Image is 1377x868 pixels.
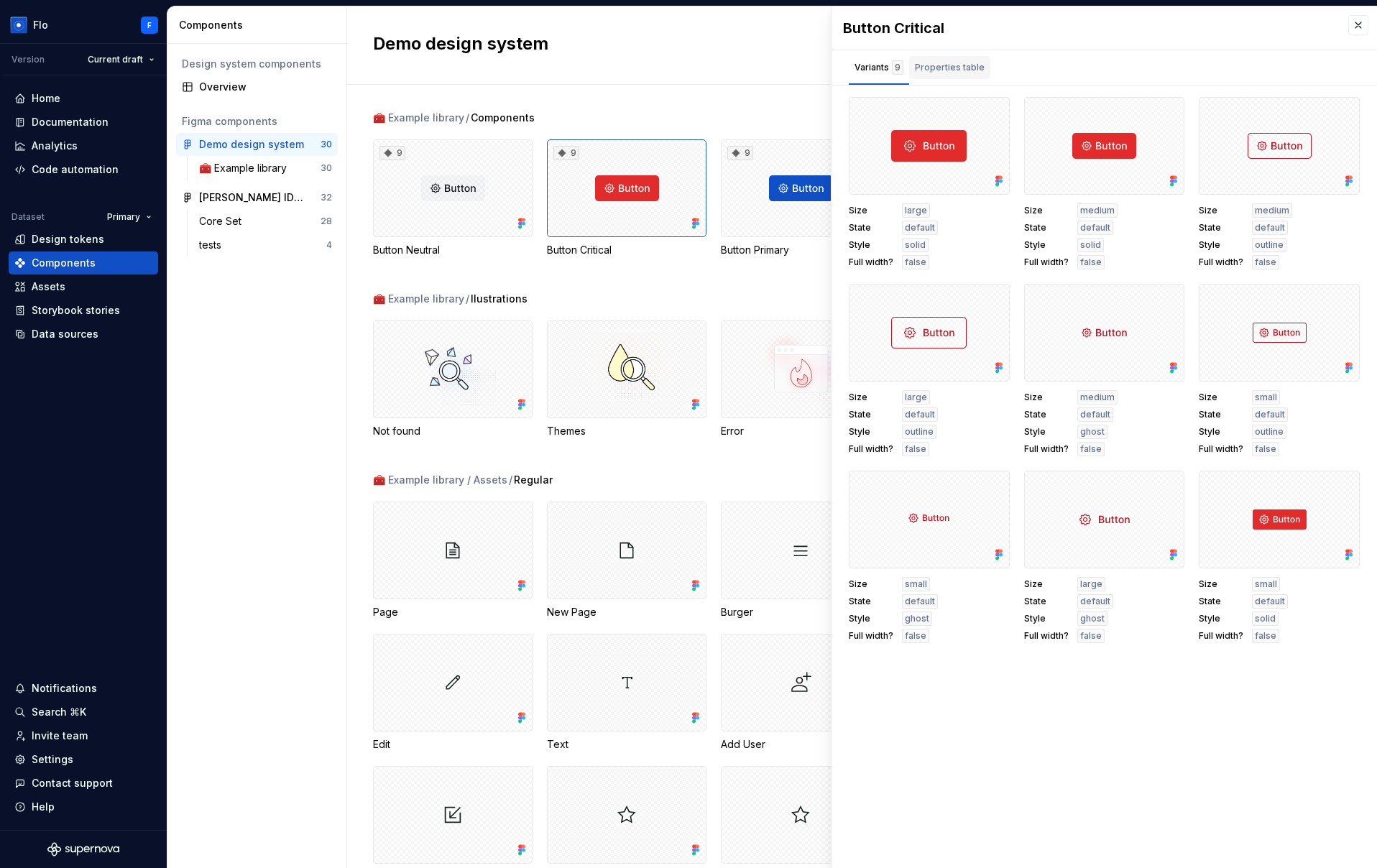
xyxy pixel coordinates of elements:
span: Full width? [1024,257,1069,268]
span: State [1024,222,1069,234]
div: Burger [721,502,880,619]
span: ghost [905,613,929,624]
div: Contact support [32,776,113,790]
button: Notifications [9,677,158,700]
div: Not found [373,424,533,438]
span: Components [471,111,535,125]
a: Overview [176,75,338,98]
span: Size [1199,392,1243,403]
span: default [1080,596,1110,607]
span: State [1024,596,1069,607]
a: Analytics [9,134,158,157]
span: Style [1199,613,1243,624]
span: large [905,392,927,403]
div: Code automation [32,162,119,177]
div: 32 [321,192,332,203]
span: medium [1080,205,1115,216]
span: Size [849,578,893,590]
div: Data sources [32,327,98,341]
button: Search ⌘K [9,701,158,724]
div: Storybook stories [32,303,120,318]
a: Code automation [9,158,158,181]
span: outline [905,426,934,438]
span: default [905,222,935,234]
div: Settings [32,752,73,767]
div: Properties table [915,60,985,75]
div: Burger [721,605,880,619]
span: Size [849,392,893,403]
div: Flo [33,18,48,32]
div: 9 [892,60,903,75]
div: Documentation [32,115,109,129]
span: Size [1199,205,1243,216]
span: outline [1255,426,1284,438]
a: Home [9,87,158,110]
div: Error [721,424,880,438]
div: Error [721,320,880,438]
button: Current draft [81,50,161,70]
div: 9Button Neutral [373,139,533,257]
a: tests4 [193,234,338,257]
div: Search ⌘K [32,705,86,719]
span: default [905,596,935,607]
span: State [849,409,893,420]
div: F [147,19,152,31]
div: Button Critical [547,243,706,257]
div: Variants [855,60,903,75]
a: Data sources [9,323,158,346]
span: State [849,596,893,607]
div: 🧰 Example library [373,292,464,306]
span: Style [1024,239,1069,251]
span: false [905,257,926,268]
a: 🧰 Example library30 [193,157,338,180]
span: default [1080,222,1110,234]
div: Notifications [32,681,97,696]
div: Button Neutral [373,243,533,257]
div: Edit [373,737,533,752]
a: Settings [9,748,158,771]
span: Full width? [1199,257,1243,268]
a: [PERSON_NAME] IDS BRAND A32 [176,186,338,209]
div: Button Critical [843,18,1334,38]
span: Primary [107,211,140,223]
div: Themes [547,320,706,438]
span: default [1255,222,1285,234]
div: tests [199,238,227,252]
span: medium [1080,392,1115,403]
div: New Page [547,605,706,619]
span: large [1080,578,1102,590]
span: false [905,630,926,642]
span: false [1255,257,1276,268]
span: default [1080,409,1110,420]
div: Figma components [182,114,332,129]
span: Size [1199,578,1243,590]
span: State [1024,409,1069,420]
button: Help [9,795,158,818]
div: Dataset [11,211,45,223]
button: Contact support [9,772,158,795]
span: Size [1024,578,1069,590]
span: ghost [1080,426,1105,438]
span: Style [849,239,893,251]
span: Regular [514,473,553,487]
div: Design tokens [32,232,104,246]
span: Full width? [849,443,893,455]
div: 28 [321,216,332,227]
span: Full width? [1024,630,1069,642]
span: false [1080,443,1102,455]
div: Button Primary [721,243,880,257]
a: Assets [9,275,158,298]
button: Primary [101,207,158,227]
span: Current draft [88,54,143,65]
div: Add User [721,634,880,752]
span: Full width? [1199,443,1243,455]
div: Not found [373,320,533,438]
span: State [1199,596,1243,607]
div: Overview [199,80,332,94]
div: Text [547,737,706,752]
div: 9Button Critical [547,139,706,257]
div: Analytics [32,139,78,153]
span: default [905,409,935,420]
div: Components [32,256,96,270]
span: false [1080,630,1102,642]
